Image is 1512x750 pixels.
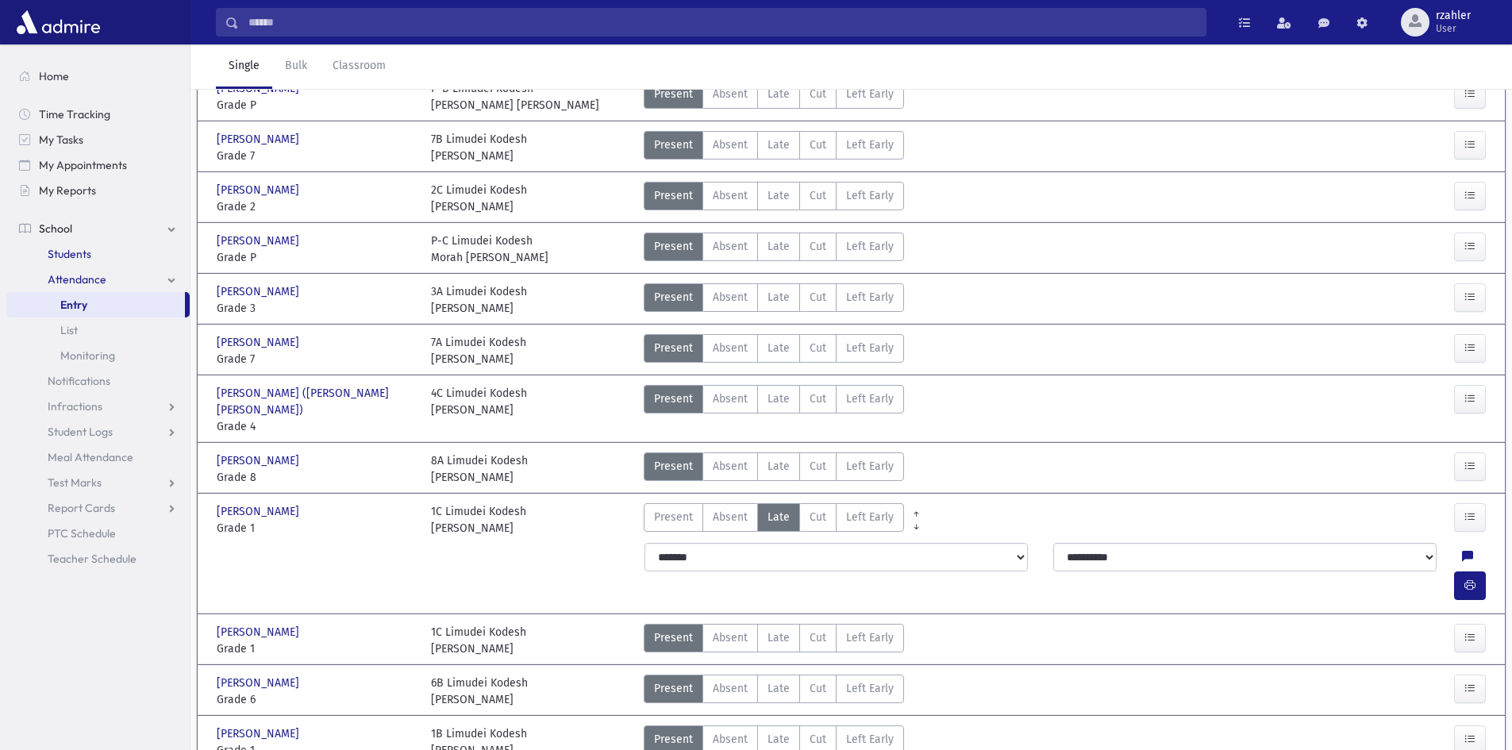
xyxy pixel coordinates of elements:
[217,198,415,215] span: Grade 2
[431,233,548,266] div: P-C Limudei Kodesh Morah [PERSON_NAME]
[713,187,748,204] span: Absent
[217,283,302,300] span: [PERSON_NAME]
[217,97,415,113] span: Grade P
[846,680,894,697] span: Left Early
[6,470,190,495] a: Test Marks
[48,450,133,464] span: Meal Attendance
[846,289,894,306] span: Left Early
[6,127,190,152] a: My Tasks
[654,509,693,525] span: Present
[713,390,748,407] span: Absent
[846,86,894,102] span: Left Early
[217,182,302,198] span: [PERSON_NAME]
[431,675,528,708] div: 6B Limudei Kodesh [PERSON_NAME]
[217,640,415,657] span: Grade 1
[644,283,904,317] div: AttTypes
[713,340,748,356] span: Absent
[846,238,894,255] span: Left Early
[217,520,415,537] span: Grade 1
[810,629,826,646] span: Cut
[320,44,398,89] a: Classroom
[217,725,302,742] span: [PERSON_NAME]
[810,458,826,475] span: Cut
[217,249,415,266] span: Grade P
[48,399,102,413] span: Infractions
[6,444,190,470] a: Meal Attendance
[713,137,748,153] span: Absent
[48,374,110,388] span: Notifications
[644,385,904,435] div: AttTypes
[6,102,190,127] a: Time Tracking
[644,334,904,367] div: AttTypes
[713,680,748,697] span: Absent
[431,624,526,657] div: 1C Limudei Kodesh [PERSON_NAME]
[39,158,127,172] span: My Appointments
[644,131,904,164] div: AttTypes
[644,675,904,708] div: AttTypes
[217,469,415,486] span: Grade 8
[654,458,693,475] span: Present
[810,187,826,204] span: Cut
[217,148,415,164] span: Grade 7
[48,552,137,566] span: Teacher Schedule
[48,272,106,287] span: Attendance
[654,340,693,356] span: Present
[846,137,894,153] span: Left Early
[39,133,83,147] span: My Tasks
[810,289,826,306] span: Cut
[810,340,826,356] span: Cut
[272,44,320,89] a: Bulk
[431,503,526,537] div: 1C Limudei Kodesh [PERSON_NAME]
[217,233,302,249] span: [PERSON_NAME]
[768,289,790,306] span: Late
[810,390,826,407] span: Cut
[217,452,302,469] span: [PERSON_NAME]
[6,394,190,419] a: Infractions
[6,495,190,521] a: Report Cards
[654,629,693,646] span: Present
[217,300,415,317] span: Grade 3
[846,458,894,475] span: Left Early
[713,731,748,748] span: Absent
[13,6,104,38] img: AdmirePro
[768,340,790,356] span: Late
[431,283,527,317] div: 3A Limudei Kodesh [PERSON_NAME]
[810,680,826,697] span: Cut
[810,238,826,255] span: Cut
[39,221,72,236] span: School
[644,233,904,266] div: AttTypes
[654,86,693,102] span: Present
[6,343,190,368] a: Monitoring
[6,368,190,394] a: Notifications
[768,509,790,525] span: Late
[6,292,185,317] a: Entry
[768,238,790,255] span: Late
[768,137,790,153] span: Late
[846,340,894,356] span: Left Early
[431,452,528,486] div: 8A Limudei Kodesh [PERSON_NAME]
[6,521,190,546] a: PTC Schedule
[39,183,96,198] span: My Reports
[39,107,110,121] span: Time Tracking
[654,390,693,407] span: Present
[846,629,894,646] span: Left Early
[654,187,693,204] span: Present
[48,526,116,540] span: PTC Schedule
[713,86,748,102] span: Absent
[431,182,527,215] div: 2C Limudei Kodesh [PERSON_NAME]
[768,629,790,646] span: Late
[60,323,78,337] span: List
[1436,22,1471,35] span: User
[60,298,87,312] span: Entry
[6,178,190,203] a: My Reports
[6,241,190,267] a: Students
[6,419,190,444] a: Student Logs
[48,425,113,439] span: Student Logs
[216,44,272,89] a: Single
[654,137,693,153] span: Present
[810,86,826,102] span: Cut
[768,86,790,102] span: Late
[713,509,748,525] span: Absent
[713,289,748,306] span: Absent
[644,182,904,215] div: AttTypes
